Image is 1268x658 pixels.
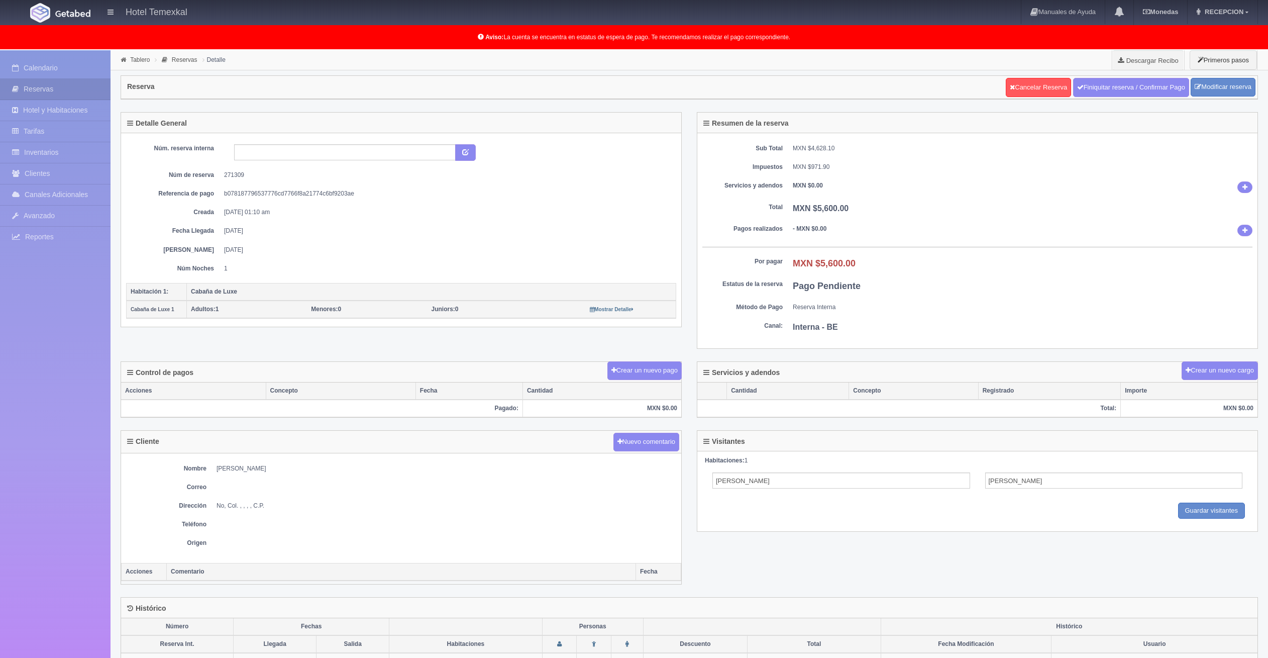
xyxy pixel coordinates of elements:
[187,283,676,301] th: Cabaña de Luxe
[131,307,174,312] small: Cabaña de Luxe 1
[748,635,881,653] th: Total
[127,369,193,377] h4: Control de pagos
[703,438,745,445] h4: Visitantes
[200,55,228,64] li: Detalle
[703,369,780,377] h4: Servicios y adendos
[522,383,681,400] th: Cantidad
[126,464,206,473] dt: Nombre
[702,322,783,330] dt: Canal:
[793,144,1252,153] dd: MXN $4,628.10
[1112,50,1184,70] a: Descargar Recibo
[217,464,676,473] dd: [PERSON_NAME]
[1190,50,1257,70] button: Primeros pasos
[1121,400,1257,417] th: MXN $0.00
[127,438,159,445] h4: Cliente
[130,56,150,63] a: Tablero
[191,306,219,313] span: 1
[131,288,168,295] b: Habitación 1:
[127,120,187,127] h4: Detalle General
[134,190,214,198] dt: Referencia de pago
[30,3,50,23] img: Getabed
[1143,8,1178,16] b: Monedas
[127,605,166,612] h4: Histórico
[224,208,669,217] dd: [DATE] 01:10 am
[134,264,214,273] dt: Núm Noches
[122,563,167,581] th: Acciones
[697,400,1121,417] th: Total:
[1202,8,1243,16] span: RECEPCION
[55,10,90,17] img: Getabed
[849,383,978,400] th: Concepto
[793,204,849,213] b: MXN $5,600.00
[311,306,338,313] strong: Menores:
[217,502,676,510] dd: No, Col. , , , , C.P.
[1191,78,1255,97] a: Modificar reserva
[432,306,459,313] span: 0
[702,303,783,312] dt: Método de Pago
[522,400,681,417] th: MXN $0.00
[224,227,669,235] dd: [DATE]
[985,473,1243,489] input: Apellidos del Adulto
[121,635,234,653] th: Reserva Int.
[126,483,206,492] dt: Correo
[590,307,633,312] small: Mostrar Detalle
[121,383,266,400] th: Acciones
[793,323,838,331] b: Interna - BE
[793,182,823,189] b: MXN $0.00
[121,400,522,417] th: Pagado:
[134,227,214,235] dt: Fecha Llegada
[266,383,415,400] th: Concepto
[705,457,745,464] strong: Habitaciones:
[127,83,155,90] h4: Reserva
[224,171,669,179] dd: 271309
[224,246,669,254] dd: [DATE]
[1121,383,1257,400] th: Importe
[793,258,856,268] b: MXN $5,600.00
[542,618,643,635] th: Personas
[702,280,783,289] dt: Estatus de la reserva
[389,635,543,653] th: Habitaciones
[793,303,1252,312] dd: Reserva Interna
[613,433,680,451] button: Nuevo comentario
[134,246,214,254] dt: [PERSON_NAME]
[224,264,669,273] dd: 1
[134,208,214,217] dt: Creada
[793,281,861,291] b: Pago Pendiente
[134,144,214,153] dt: Núm. reserva interna
[316,635,389,653] th: Salida
[702,257,783,266] dt: Por pagar
[311,306,341,313] span: 0
[432,306,455,313] strong: Juniors:
[126,502,206,510] dt: Dirección
[134,171,214,179] dt: Núm de reserva
[1006,78,1071,97] a: Cancelar Reserva
[793,163,1252,171] dd: MXN $971.90
[702,203,783,212] dt: Total
[727,383,849,400] th: Cantidad
[126,5,187,18] h4: Hotel Temexkal
[607,361,682,380] button: Crear un nuevo pago
[636,563,681,581] th: Fecha
[978,383,1121,400] th: Registrado
[712,473,970,489] input: Nombre del Adulto
[121,618,234,635] th: Número
[793,225,826,232] b: - MXN $0.00
[702,225,783,233] dt: Pagos realizados
[881,635,1051,653] th: Fecha Modificación
[705,456,1250,465] div: 1
[702,181,783,190] dt: Servicios y adendos
[1073,78,1189,97] a: Finiquitar reserva / Confirmar Pago
[485,34,503,41] b: Aviso:
[224,190,669,198] dd: b078187796537776cd7766f8a21774c6bf9203ae
[126,539,206,547] dt: Origen
[126,520,206,529] dt: Teléfono
[415,383,522,400] th: Fecha
[1178,503,1245,519] input: Guardar visitantes
[703,120,789,127] h4: Resumen de la reserva
[881,618,1257,635] th: Histórico
[643,635,747,653] th: Descuento
[1051,635,1257,653] th: Usuario
[702,144,783,153] dt: Sub Total
[191,306,216,313] strong: Adultos:
[1182,361,1258,380] button: Crear un nuevo cargo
